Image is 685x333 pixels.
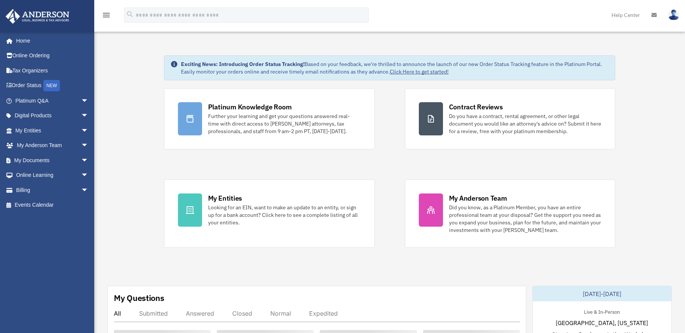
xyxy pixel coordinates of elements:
div: Further your learning and get your questions answered real-time with direct access to [PERSON_NAM... [208,112,361,135]
a: Online Ordering [5,48,100,63]
div: NEW [43,80,60,91]
div: All [114,310,121,317]
div: Submitted [139,310,168,317]
span: arrow_drop_down [81,138,96,153]
div: Normal [270,310,291,317]
div: Did you know, as a Platinum Member, you have an entire professional team at your disposal? Get th... [449,204,602,234]
div: Looking for an EIN, want to make an update to an entity, or sign up for a bank account? Click her... [208,204,361,226]
strong: Exciting News: Introducing Order Status Tracking! [181,61,305,68]
a: My Entities Looking for an EIN, want to make an update to an entity, or sign up for a bank accoun... [164,180,375,248]
div: My Anderson Team [449,193,507,203]
span: arrow_drop_down [81,93,96,109]
i: search [126,10,134,18]
div: Closed [232,310,252,317]
a: Platinum Knowledge Room Further your learning and get your questions answered real-time with dire... [164,88,375,149]
i: menu [102,11,111,20]
span: arrow_drop_down [81,183,96,198]
span: arrow_drop_down [81,123,96,138]
a: Click Here to get started! [390,68,449,75]
div: Contract Reviews [449,102,503,112]
a: My Anderson Teamarrow_drop_down [5,138,100,153]
a: Order StatusNEW [5,78,100,94]
span: arrow_drop_down [81,168,96,183]
a: Platinum Q&Aarrow_drop_down [5,93,100,108]
div: My Entities [208,193,242,203]
div: [DATE]-[DATE] [533,286,671,301]
a: My Entitiesarrow_drop_down [5,123,100,138]
a: My Anderson Team Did you know, as a Platinum Member, you have an entire professional team at your... [405,180,616,248]
span: arrow_drop_down [81,108,96,124]
span: [GEOGRAPHIC_DATA], [US_STATE] [556,318,648,327]
a: menu [102,13,111,20]
div: Expedited [309,310,338,317]
img: User Pic [668,9,679,20]
div: Platinum Knowledge Room [208,102,292,112]
a: Tax Organizers [5,63,100,78]
a: Events Calendar [5,198,100,213]
div: My Questions [114,292,164,304]
a: Online Learningarrow_drop_down [5,168,100,183]
a: Billingarrow_drop_down [5,183,100,198]
a: My Documentsarrow_drop_down [5,153,100,168]
a: Home [5,33,96,48]
a: Contract Reviews Do you have a contract, rental agreement, or other legal document you would like... [405,88,616,149]
div: Live & In-Person [578,307,626,315]
div: Answered [186,310,214,317]
div: Do you have a contract, rental agreement, or other legal document you would like an attorney's ad... [449,112,602,135]
div: Based on your feedback, we're thrilled to announce the launch of our new Order Status Tracking fe... [181,60,609,75]
span: arrow_drop_down [81,153,96,168]
a: Digital Productsarrow_drop_down [5,108,100,123]
img: Anderson Advisors Platinum Portal [3,9,72,24]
